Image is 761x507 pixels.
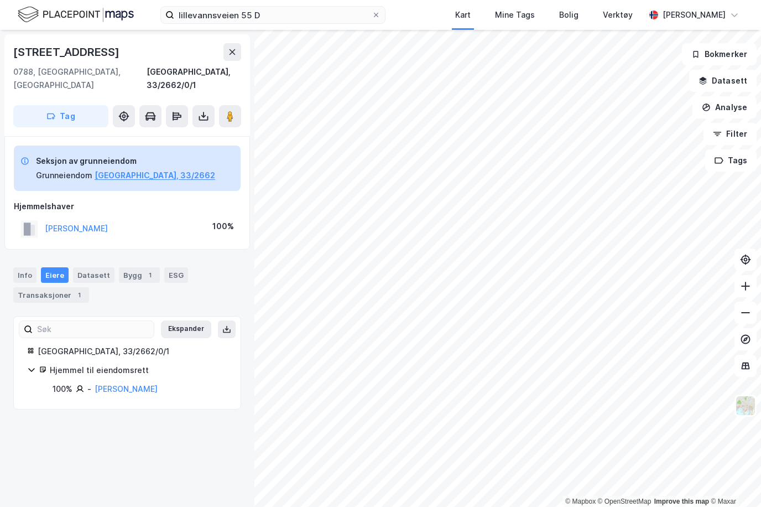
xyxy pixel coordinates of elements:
img: Z [735,395,756,416]
button: [GEOGRAPHIC_DATA], 33/2662 [95,169,215,182]
div: 100% [212,220,234,233]
button: Filter [703,123,757,145]
div: [PERSON_NAME] [663,8,726,22]
a: Improve this map [654,498,709,505]
iframe: Chat Widget [706,454,761,507]
div: Mine Tags [495,8,535,22]
div: Bolig [559,8,578,22]
a: [PERSON_NAME] [95,384,158,394]
div: Verktøy [603,8,633,22]
input: Søk på adresse, matrikkel, gårdeiere, leietakere eller personer [174,7,372,23]
div: [STREET_ADDRESS] [13,43,122,61]
div: Info [13,267,37,283]
button: Datasett [689,70,757,92]
div: Datasett [73,267,114,283]
div: Eiere [41,267,69,283]
div: Bygg [119,267,160,283]
div: Hjemmelshaver [14,200,241,213]
a: Mapbox [565,498,596,505]
div: Seksjon av grunneiendom [36,154,215,168]
div: Transaksjoner [13,287,89,303]
div: Kontrollprogram for chat [706,454,761,507]
div: 1 [144,270,155,281]
div: 0788, [GEOGRAPHIC_DATA], [GEOGRAPHIC_DATA] [13,65,147,92]
div: 1 [74,289,85,301]
button: Bokmerker [682,43,757,65]
div: [GEOGRAPHIC_DATA], 33/2662/0/1 [147,65,241,92]
img: logo.f888ab2527a4732fd821a326f86c7f29.svg [18,5,134,24]
div: 100% [53,382,72,396]
div: Grunneiendom [36,169,92,182]
div: ESG [164,267,188,283]
div: Hjemmel til eiendomsrett [50,364,227,377]
div: [GEOGRAPHIC_DATA], 33/2662/0/1 [38,345,227,358]
div: - [87,382,91,396]
button: Tag [13,105,108,127]
button: Analyse [692,96,757,118]
input: Søk [33,321,154,338]
button: Tags [705,149,757,172]
div: Kart [455,8,471,22]
a: OpenStreetMap [598,498,651,505]
button: Ekspander [161,320,211,338]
